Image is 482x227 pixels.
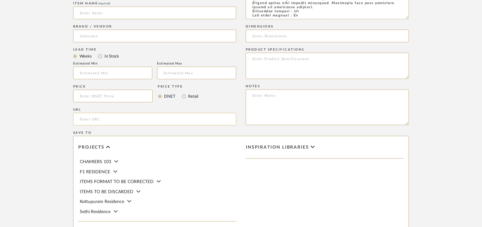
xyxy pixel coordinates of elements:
div: Save To [73,131,409,135]
input: Enter URL [73,113,236,126]
span: ITEMS TO BE DISCARDED [80,190,133,194]
div: Product Specifications [246,48,409,52]
span: F1 RESIDENCE [80,170,110,174]
span: ITEMS FORMAT TO BE CORRECTED [80,180,154,184]
label: Weeks [79,53,92,60]
mat-radio-group: Select price type [158,90,199,102]
div: Price Type [158,85,199,89]
span: CHAMIERS 103 [80,160,111,164]
div: Estimated Min [73,62,152,65]
input: Estimated Max [157,67,236,79]
div: URL [73,108,236,112]
div: Dimensions [246,25,409,28]
div: Notes [246,84,409,88]
div: Price [73,85,153,89]
input: Enter Name [73,7,236,19]
input: Unknown [73,30,236,42]
label: Retail [188,93,199,100]
input: Enter Dimensions [246,30,409,42]
label: In Stock [104,53,119,60]
div: Lead Time [73,48,236,52]
label: DNET [164,93,176,100]
div: Item name [73,2,236,5]
div: Estimated Max [157,62,236,65]
span: Kottupuram Residence [80,199,124,204]
div: Brand / Vendor [73,25,236,28]
span: Projects [78,145,105,150]
input: Enter DNET Price [73,90,153,102]
span: Sethi Residence [80,210,111,214]
input: Estimated Min [73,67,152,79]
span: Inspiration libraries [246,145,309,150]
mat-radio-group: Select item type [73,52,236,60]
span: required [98,2,111,5]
